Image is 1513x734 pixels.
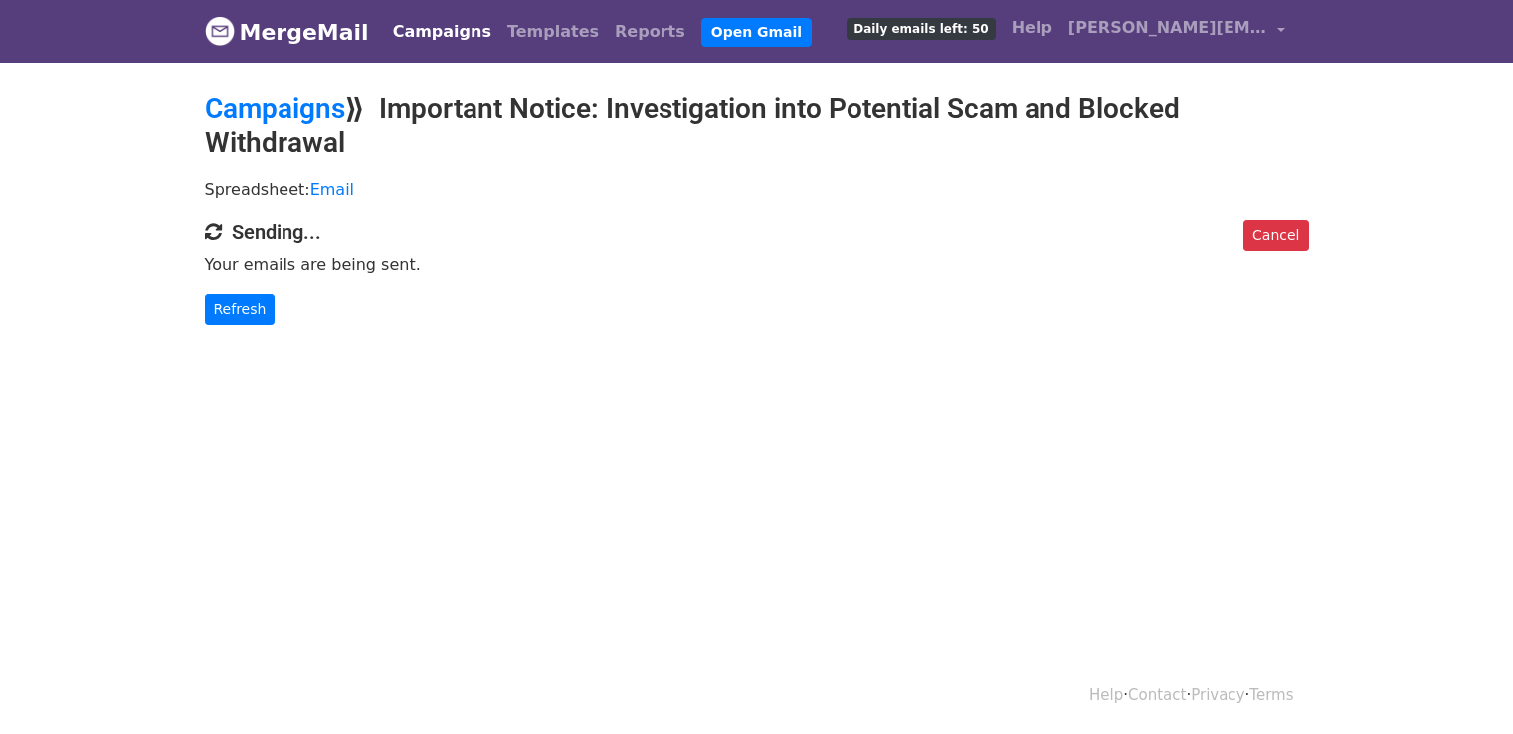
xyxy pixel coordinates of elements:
a: MergeMail [205,11,369,53]
a: Email [310,180,354,199]
a: Refresh [205,294,276,325]
h4: Sending... [205,220,1309,244]
a: Open Gmail [701,18,812,47]
a: Help [1089,686,1123,704]
a: Privacy [1191,686,1244,704]
p: Spreadsheet: [205,179,1309,200]
a: [PERSON_NAME][EMAIL_ADDRESS][PERSON_NAME][DOMAIN_NAME] [1060,8,1293,55]
p: Your emails are being sent. [205,254,1309,275]
a: Campaigns [205,92,345,125]
a: Terms [1249,686,1293,704]
img: MergeMail logo [205,16,235,46]
a: Cancel [1243,220,1308,251]
h2: ⟫ Important Notice: Investigation into Potential Scam and Blocked Withdrawal [205,92,1309,159]
a: Templates [499,12,607,52]
a: Help [1004,8,1060,48]
a: Reports [607,12,693,52]
iframe: Chat Widget [1414,639,1513,734]
span: Daily emails left: 50 [847,18,995,40]
a: Campaigns [385,12,499,52]
a: Daily emails left: 50 [839,8,1003,48]
a: Contact [1128,686,1186,704]
span: [PERSON_NAME][EMAIL_ADDRESS][PERSON_NAME][DOMAIN_NAME] [1068,16,1267,40]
